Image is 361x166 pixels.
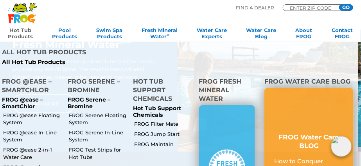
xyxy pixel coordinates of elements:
input: Zip Code Form [289,6,336,10]
a: FROG Serene Floating System [69,112,127,126]
a: All Hot Tub Products [2,59,172,66]
input: GO [339,4,353,11]
h4: Hot Tub Support Chemicals [133,77,190,105]
a: Swim SpaProducts [96,27,122,43]
a: FROG @ease Floating System [3,112,61,126]
h3: FROG Water Care BLOG [274,133,344,150]
a: FROG Test Strips for Hot Tubs [69,146,127,160]
a: Hot TubProducts [8,27,33,43]
h4: All Hot Tub Products [2,48,172,59]
p: FROG @ease – SmartChlor [2,96,58,110]
a: Water CareBlog [246,27,277,43]
p: Hot Tub Support Chemicals [133,105,190,118]
h4: FROG @ease – SmartChlor [2,77,58,96]
a: FROG Filter Mate [135,120,192,127]
a: FROG Maintain [135,141,192,148]
a: AboutFROG [296,27,313,43]
a: FROG Serene In-Line System [69,129,127,143]
h4: FROG Fresh Mineral Water [199,77,255,105]
h4: FROG Water Care Blog [264,77,354,88]
p: Find A Dealer [236,4,274,11]
sup: ∞ [167,33,169,37]
a: FROG @ease In-Line System [3,129,61,143]
a: FROG @ease 2-in-1 Water Care [3,146,61,160]
a: PoolProducts [52,27,77,43]
p: FROG Serene – Bromine [68,96,124,110]
a: FROG Jump Start [135,130,192,137]
img: openIcon [331,136,352,157]
a: ContactFROG [332,27,353,43]
h4: FROG Serene – Bromine [68,77,124,96]
a: Water CareExperts [197,27,227,43]
a: Fresh MineralWater∞ [142,27,178,43]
